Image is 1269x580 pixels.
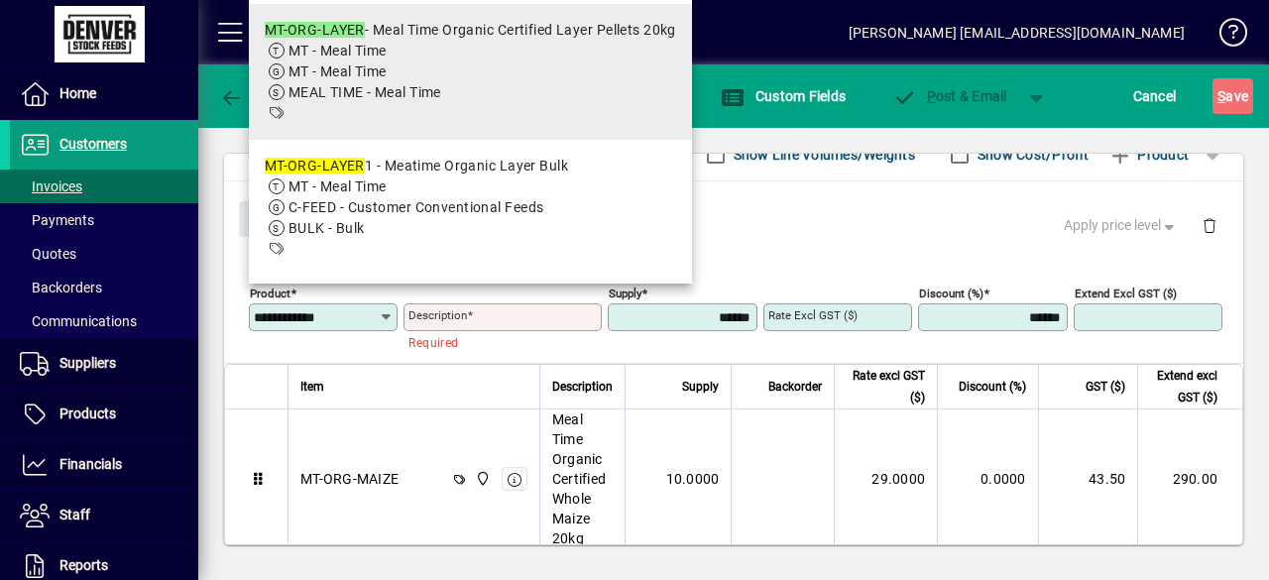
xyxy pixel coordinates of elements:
[10,69,198,119] a: Home
[300,376,324,398] span: Item
[265,158,365,174] em: MT-ORG-LAYER
[59,85,96,101] span: Home
[959,376,1026,398] span: Discount (%)
[214,78,290,114] button: Back
[1075,287,1177,300] mat-label: Extend excl GST ($)
[59,355,116,371] span: Suppliers
[927,88,936,104] span: P
[1038,409,1138,549] td: 43.50
[20,178,82,194] span: Invoices
[249,4,692,140] mat-option: MT-ORG-LAYER - Meal Time Organic Certified Layer Pellets 20kg
[239,201,306,237] button: Close
[666,469,720,489] span: 10.0000
[20,246,76,262] span: Quotes
[10,237,198,271] a: Quotes
[882,78,1017,114] button: Post & Email
[721,88,846,104] span: Custom Fields
[288,43,387,58] span: MT - Meal Time
[249,140,692,276] mat-option: MT-ORG-LAYER1 - Meatime Organic Layer Bulk
[10,390,198,439] a: Products
[1064,215,1179,236] span: Apply price level
[1217,88,1225,104] span: S
[1212,78,1253,114] button: Save
[768,376,822,398] span: Backorder
[59,406,116,421] span: Products
[682,376,719,398] span: Supply
[288,63,387,79] span: MT - Meal Time
[247,203,298,236] span: Close
[892,88,1007,104] span: ost & Email
[288,199,544,215] span: C-FEED - Customer Conventional Feeds
[219,88,286,104] span: Back
[59,507,90,522] span: Staff
[20,212,94,228] span: Payments
[10,271,198,304] a: Backorders
[609,287,641,300] mat-label: Supply
[300,469,399,489] div: MT-ORG-MAIZE
[552,376,613,398] span: Description
[849,17,1185,49] div: [PERSON_NAME] [EMAIL_ADDRESS][DOMAIN_NAME]
[1137,409,1242,549] td: 290.00
[408,331,586,352] mat-error: Required
[1086,376,1125,398] span: GST ($)
[847,469,925,489] div: 29.0000
[1186,201,1233,249] button: Delete
[1217,80,1248,112] span: ave
[937,409,1038,549] td: 0.0000
[288,178,387,194] span: MT - Meal Time
[974,145,1089,165] label: Show Cost/Profit
[10,170,198,203] a: Invoices
[1128,78,1182,114] button: Cancel
[10,339,198,389] a: Suppliers
[59,456,122,472] span: Financials
[919,287,983,300] mat-label: Discount (%)
[10,440,198,490] a: Financials
[288,220,365,236] span: BULK - Bulk
[1150,365,1217,408] span: Extend excl GST ($)
[10,491,198,540] a: Staff
[59,136,127,152] span: Customers
[1186,216,1233,234] app-page-header-button: Delete
[716,78,851,114] button: Custom Fields
[1056,208,1187,244] button: Apply price level
[20,313,137,329] span: Communications
[10,203,198,237] a: Payments
[470,468,493,490] span: DENVER STOCKFEEDS LTD
[768,308,858,322] mat-label: Rate excl GST ($)
[288,84,441,100] span: MEAL TIME - Meal Time
[265,20,676,41] div: - Meal Time Organic Certified Layer Pellets 20kg
[20,280,102,295] span: Backorders
[847,365,925,408] span: Rate excl GST ($)
[10,304,198,338] a: Communications
[250,287,290,300] mat-label: Product
[224,181,1243,254] div: Product
[730,145,915,165] label: Show Line Volumes/Weights
[408,308,467,322] mat-label: Description
[59,557,108,573] span: Reports
[234,209,311,227] app-page-header-button: Close
[1205,4,1244,68] a: Knowledge Base
[265,156,568,176] div: 1 - Meatime Organic Layer Bulk
[265,22,365,38] em: MT-ORG-LAYER
[1133,80,1177,112] span: Cancel
[198,78,307,114] app-page-header-button: Back
[552,409,613,548] span: Meal Time Organic Certified Whole Maize 20kg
